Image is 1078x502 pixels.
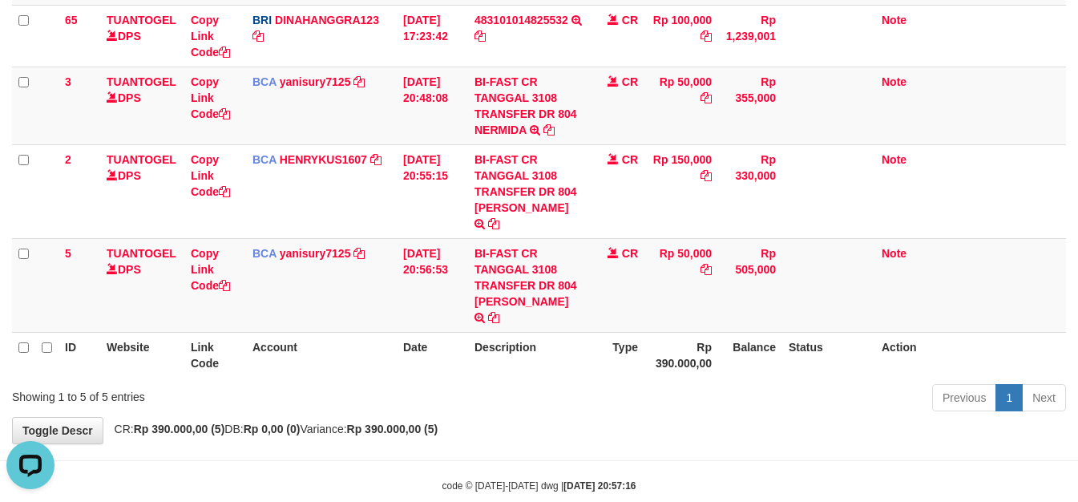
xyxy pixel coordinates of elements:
span: CR [622,14,638,26]
td: DPS [100,144,184,238]
a: yanisury7125 [280,75,351,88]
span: CR: DB: Variance: [107,423,438,435]
a: TUANTOGEL [107,247,176,260]
small: code © [DATE]-[DATE] dwg | [442,480,636,492]
td: Rp 50,000 [644,238,718,332]
a: DINAHANGGRA123 [275,14,379,26]
td: Rp 330,000 [718,144,782,238]
td: Rp 505,000 [718,238,782,332]
td: DPS [100,238,184,332]
span: CR [622,153,638,166]
a: Note [882,153,906,166]
a: Previous [932,384,996,411]
a: Copy Rp 100,000 to clipboard [700,30,712,43]
a: BI-FAST CR TANGGAL 3108 TRANSFER DR 804 [PERSON_NAME] [474,153,577,214]
td: Rp 100,000 [644,5,718,67]
span: BCA [252,153,277,166]
a: Note [882,14,906,26]
a: Note [882,247,906,260]
th: Status [782,332,875,378]
th: Balance [718,332,782,378]
th: Date [397,332,468,378]
th: Action [875,332,1066,378]
a: Copy Link Code [191,14,230,59]
a: HENRYKUS1607 [280,153,367,166]
a: Copy Rp 150,000 to clipboard [700,169,712,182]
td: [DATE] 17:23:42 [397,5,468,67]
a: 483101014825532 [474,14,568,26]
button: Open LiveChat chat widget [6,6,55,55]
span: 5 [65,247,71,260]
a: Copy DINAHANGGRA123 to clipboard [252,30,264,43]
strong: Rp 390.000,00 (5) [347,423,438,435]
strong: Rp 390.000,00 (5) [134,423,225,435]
a: Copy 483101014825532 to clipboard [474,30,486,43]
span: 3 [65,75,71,88]
a: TUANTOGEL [107,75,176,88]
td: DPS [100,67,184,144]
a: Copy Rp 50,000 to clipboard [700,263,712,276]
a: Copy BI-FAST CR TANGGAL 3108 TRANSFER DR 804 SULAIMAN to clipboard [488,217,499,230]
span: 65 [65,14,78,26]
th: Link Code [184,332,246,378]
div: Showing 1 to 5 of 5 entries [12,383,437,405]
a: Next [1022,384,1066,411]
a: Copy Rp 50,000 to clipboard [700,91,712,104]
td: DPS [100,5,184,67]
a: Copy BI-FAST CR TANGGAL 3108 TRANSFER DR 804 NURDIN to clipboard [488,311,499,324]
td: [DATE] 20:56:53 [397,238,468,332]
strong: [DATE] 20:57:16 [563,480,636,492]
a: Copy Link Code [191,153,230,198]
a: Toggle Descr [12,417,103,444]
span: CR [622,247,638,260]
a: Copy yanisury7125 to clipboard [353,247,365,260]
a: Copy HENRYKUS1607 to clipboard [370,153,382,166]
span: 2 [65,153,71,166]
td: Rp 50,000 [644,67,718,144]
a: TUANTOGEL [107,14,176,26]
span: BCA [252,247,277,260]
th: Rp 390.000,00 [644,332,718,378]
td: [DATE] 20:55:15 [397,144,468,238]
th: Account [246,332,397,378]
a: Copy Link Code [191,75,230,120]
a: Note [882,75,906,88]
span: CR [622,75,638,88]
a: Copy BI-FAST CR TANGGAL 3108 TRANSFER DR 804 NERMIDA to clipboard [543,123,555,136]
a: BI-FAST CR TANGGAL 3108 TRANSFER DR 804 NERMIDA [474,75,577,136]
th: Type [588,332,644,378]
th: Description [468,332,588,378]
a: Copy Link Code [191,247,230,292]
span: BRI [252,14,272,26]
span: BCA [252,75,277,88]
a: TUANTOGEL [107,153,176,166]
td: Rp 1,239,001 [718,5,782,67]
a: 1 [995,384,1023,411]
td: Rp 150,000 [644,144,718,238]
a: BI-FAST CR TANGGAL 3108 TRANSFER DR 804 [PERSON_NAME] [474,247,577,308]
a: Copy yanisury7125 to clipboard [353,75,365,88]
td: Rp 355,000 [718,67,782,144]
td: [DATE] 20:48:08 [397,67,468,144]
strong: Rp 0,00 (0) [244,423,301,435]
a: yanisury7125 [280,247,351,260]
th: ID [59,332,100,378]
th: Website [100,332,184,378]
